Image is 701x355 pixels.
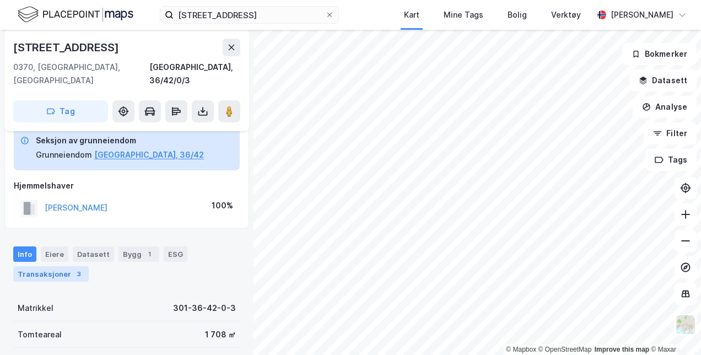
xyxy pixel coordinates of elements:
[644,122,697,144] button: Filter
[41,246,68,262] div: Eiere
[645,149,697,171] button: Tags
[444,8,483,21] div: Mine Tags
[73,268,84,279] div: 3
[149,61,240,87] div: [GEOGRAPHIC_DATA], 36/42/0/3
[205,328,236,341] div: 1 708 ㎡
[629,69,697,92] button: Datasett
[506,346,536,353] a: Mapbox
[173,302,236,315] div: 301-36-42-0-3
[14,179,240,192] div: Hjemmelshaver
[633,96,697,118] button: Analyse
[538,346,592,353] a: OpenStreetMap
[18,328,62,341] div: Tomteareal
[508,8,527,21] div: Bolig
[404,8,419,21] div: Kart
[18,5,133,24] img: logo.f888ab2527a4732fd821a326f86c7f29.svg
[94,148,204,162] button: [GEOGRAPHIC_DATA], 36/42
[13,246,36,262] div: Info
[13,266,89,282] div: Transaksjoner
[611,8,673,21] div: [PERSON_NAME]
[13,61,149,87] div: 0370, [GEOGRAPHIC_DATA], [GEOGRAPHIC_DATA]
[36,134,204,147] div: Seksjon av grunneiendom
[18,302,53,315] div: Matrikkel
[595,346,649,353] a: Improve this map
[36,148,92,162] div: Grunneiendom
[164,246,187,262] div: ESG
[551,8,581,21] div: Verktøy
[174,7,325,23] input: Søk på adresse, matrikkel, gårdeiere, leietakere eller personer
[118,246,159,262] div: Bygg
[73,246,114,262] div: Datasett
[622,43,697,65] button: Bokmerker
[212,199,233,212] div: 100%
[646,302,701,355] iframe: Chat Widget
[13,100,108,122] button: Tag
[13,39,121,56] div: [STREET_ADDRESS]
[144,249,155,260] div: 1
